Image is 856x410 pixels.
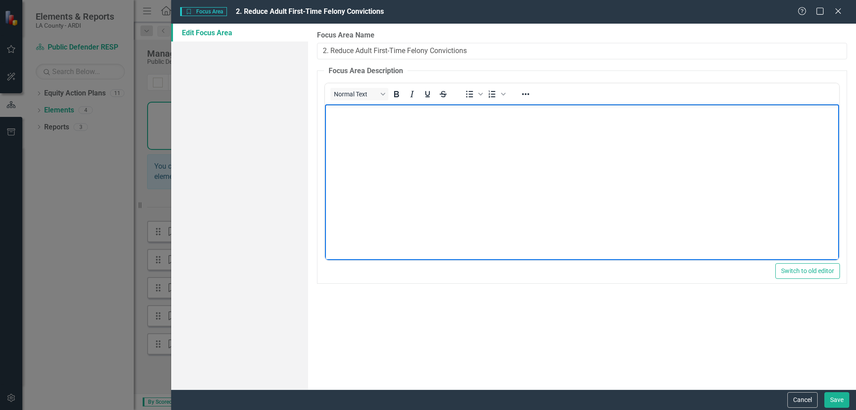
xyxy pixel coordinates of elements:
[462,88,484,100] div: Bullet list
[436,88,451,100] button: Strikethrough
[787,392,818,408] button: Cancel
[171,24,308,41] a: Edit Focus Area
[518,88,533,100] button: Reveal or hide additional toolbar items
[324,66,407,76] legend: Focus Area Description
[330,88,388,100] button: Block Normal Text
[180,7,227,16] span: Focus Area
[389,88,404,100] button: Bold
[775,263,840,279] button: Switch to old editor
[420,88,435,100] button: Underline
[485,88,507,100] div: Numbered list
[334,91,378,98] span: Normal Text
[317,43,847,59] input: Focus Area Name
[404,88,420,100] button: Italic
[325,104,839,260] iframe: Rich Text Area
[824,392,849,408] button: Save
[236,7,384,16] span: 2. Reduce Adult First-Time Felony Convictions
[317,30,847,41] label: Focus Area Name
